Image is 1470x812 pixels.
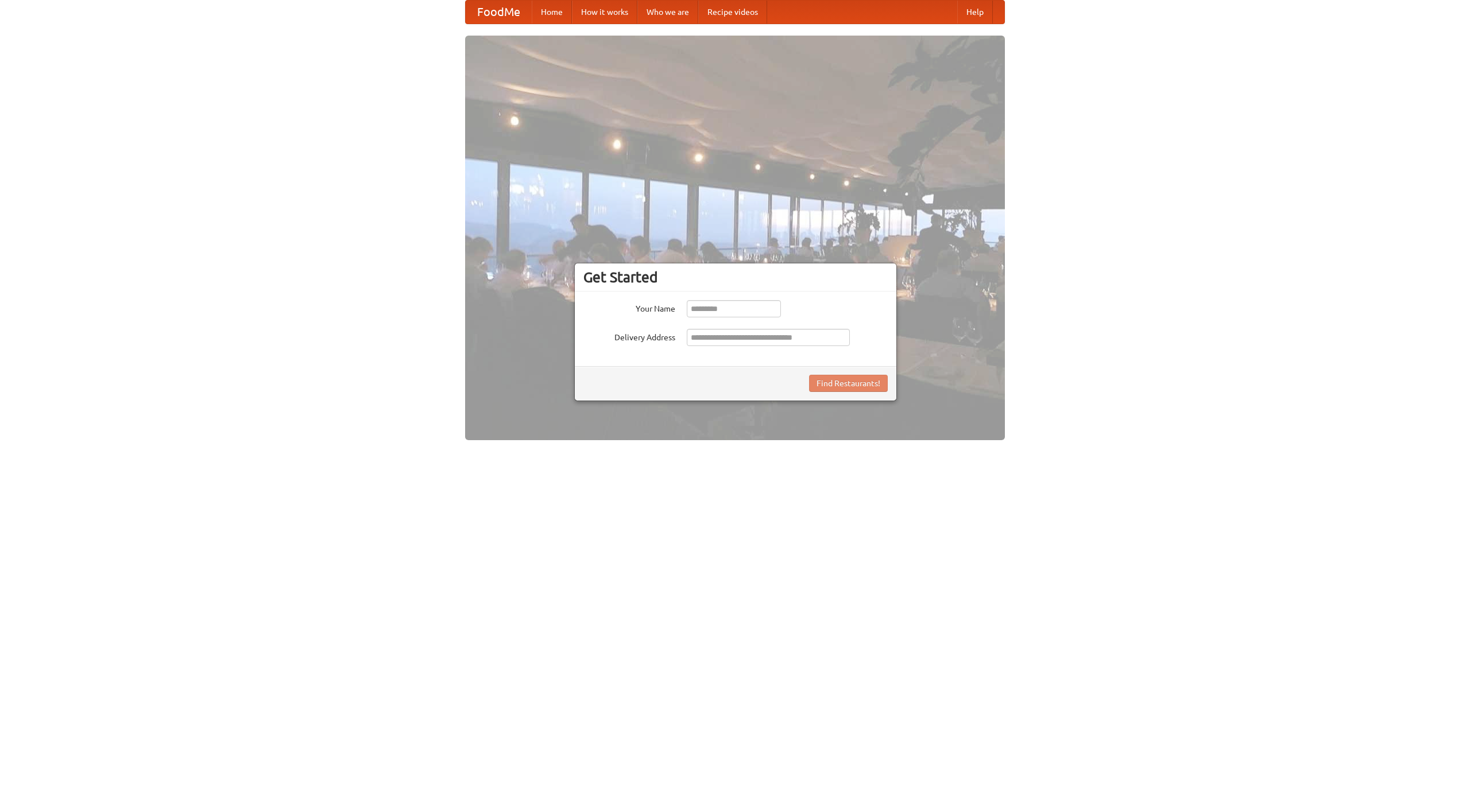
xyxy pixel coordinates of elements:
label: Your Name [583,300,675,314]
h3: Get Started [583,269,888,286]
a: FoodMe [466,1,532,24]
a: Recipe videos [698,1,767,24]
button: Find Restaurants! [809,375,888,392]
a: Who we are [637,1,698,24]
a: How it works [572,1,637,24]
a: Help [957,1,993,24]
a: Home [532,1,572,24]
label: Delivery Address [583,329,675,343]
